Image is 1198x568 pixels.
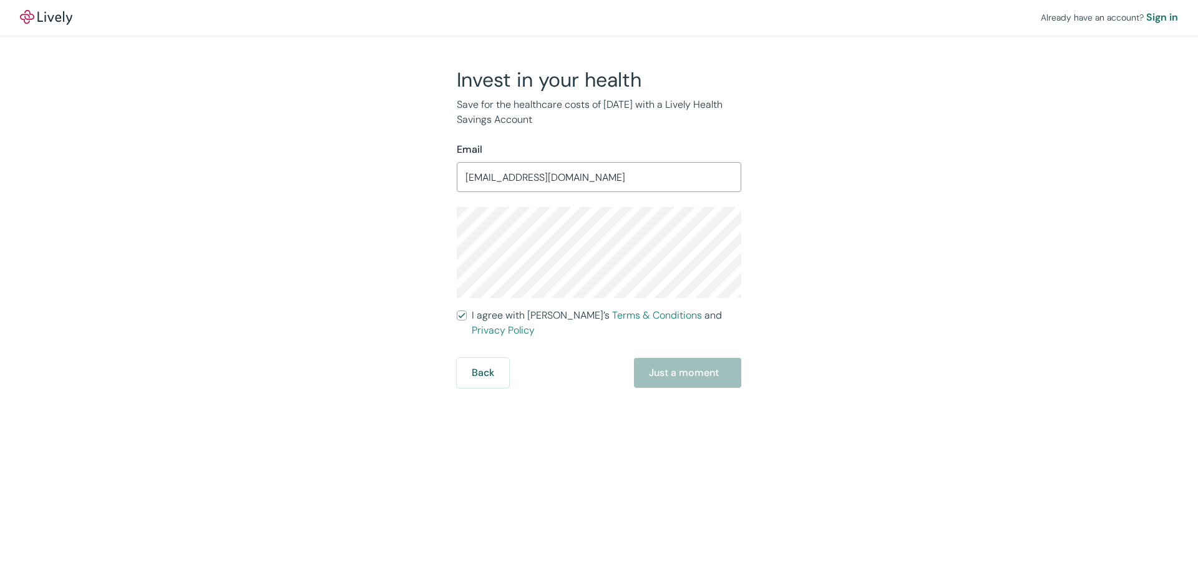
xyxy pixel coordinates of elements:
[472,324,535,337] a: Privacy Policy
[612,309,702,322] a: Terms & Conditions
[1041,10,1178,25] div: Already have an account?
[457,142,482,157] label: Email
[457,97,741,127] p: Save for the healthcare costs of [DATE] with a Lively Health Savings Account
[472,308,741,338] span: I agree with [PERSON_NAME]’s and
[20,10,72,25] img: Lively
[457,67,741,92] h2: Invest in your health
[1146,10,1178,25] a: Sign in
[457,358,509,388] button: Back
[20,10,72,25] a: LivelyLively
